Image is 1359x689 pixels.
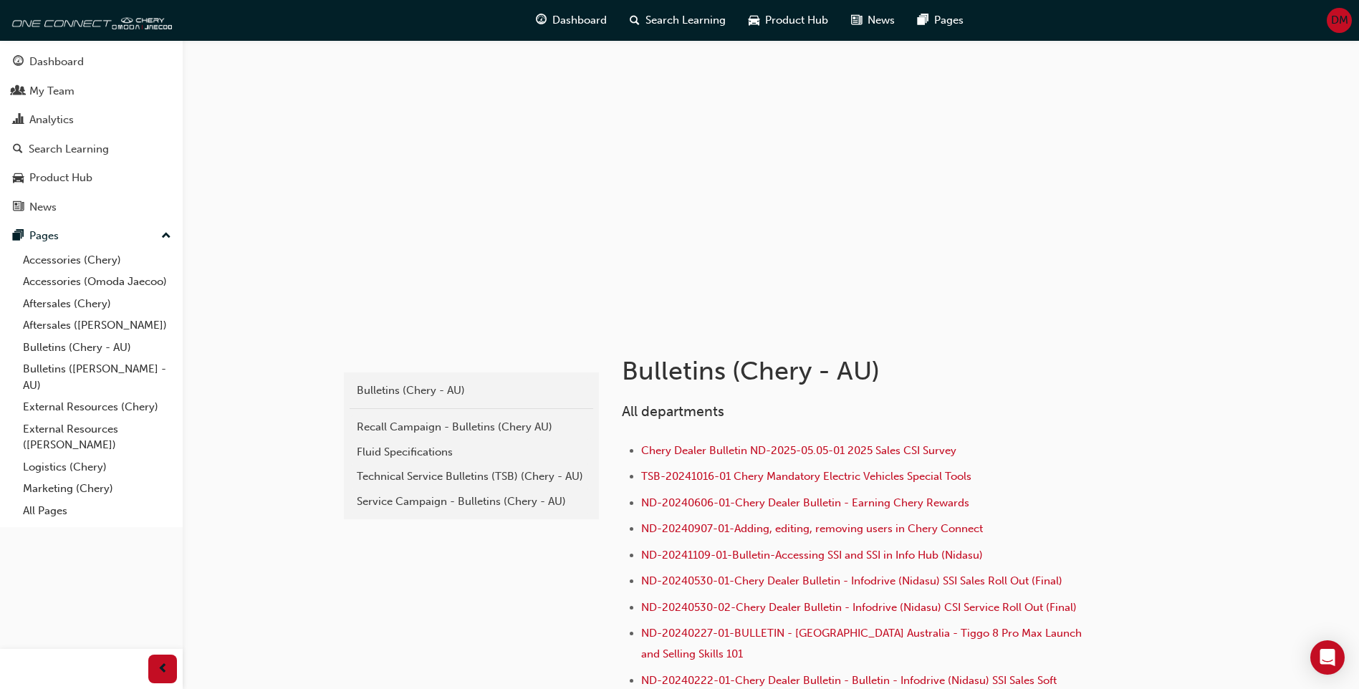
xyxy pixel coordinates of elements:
[158,660,168,678] span: prev-icon
[17,358,177,396] a: Bulletins ([PERSON_NAME] - AU)
[536,11,547,29] span: guage-icon
[350,464,593,489] a: Technical Service Bulletins (TSB) (Chery - AU)
[29,170,92,186] div: Product Hub
[350,489,593,514] a: Service Campaign - Bulletins (Chery - AU)
[622,355,1092,387] h1: Bulletins (Chery - AU)
[641,601,1077,614] a: ND-20240530-02-Chery Dealer Bulletin - Infodrive (Nidasu) CSI Service Roll Out (Final)
[357,468,586,485] div: Technical Service Bulletins (TSB) (Chery - AU)
[357,419,586,435] div: Recall Campaign - Bulletins (Chery AU)
[29,141,109,158] div: Search Learning
[17,314,177,337] a: Aftersales ([PERSON_NAME])
[918,11,928,29] span: pages-icon
[737,6,840,35] a: car-iconProduct Hub
[13,201,24,214] span: news-icon
[13,114,24,127] span: chart-icon
[749,11,759,29] span: car-icon
[641,496,969,509] a: ND-20240606-01-Chery Dealer Bulletin - Earning Chery Rewards
[17,249,177,271] a: Accessories (Chery)
[645,12,726,29] span: Search Learning
[1331,12,1348,29] span: DM
[13,143,23,156] span: search-icon
[357,382,586,399] div: Bulletins (Chery - AU)
[29,112,74,128] div: Analytics
[7,6,172,34] img: oneconnect
[13,85,24,98] span: people-icon
[29,83,75,100] div: My Team
[641,444,956,457] a: Chery Dealer Bulletin ND-2025-05.05-01 2025 Sales CSI Survey
[13,172,24,185] span: car-icon
[1327,8,1352,33] button: DM
[161,227,171,246] span: up-icon
[29,54,84,70] div: Dashboard
[641,522,983,535] a: ND-20240907-01-Adding, editing, removing users in Chery Connect
[765,12,828,29] span: Product Hub
[29,199,57,216] div: News
[357,444,586,461] div: Fluid Specifications
[622,403,724,420] span: All departments
[350,415,593,440] a: Recall Campaign - Bulletins (Chery AU)
[17,456,177,478] a: Logistics (Chery)
[13,56,24,69] span: guage-icon
[6,49,177,75] a: Dashboard
[350,440,593,465] a: Fluid Specifications
[6,46,177,223] button: DashboardMy TeamAnalyticsSearch LearningProduct HubNews
[851,11,862,29] span: news-icon
[641,549,983,562] a: ND-20241109-01-Bulletin-Accessing SSI and SSI in Info Hub (Nidasu)
[17,271,177,293] a: Accessories (Omoda Jaecoo)
[641,574,1062,587] a: ND-20240530-01-Chery Dealer Bulletin - Infodrive (Nidasu) SSI Sales Roll Out (Final)
[1310,640,1345,675] div: Open Intercom Messenger
[630,11,640,29] span: search-icon
[868,12,895,29] span: News
[357,493,586,510] div: Service Campaign - Bulletins (Chery - AU)
[350,378,593,403] a: Bulletins (Chery - AU)
[641,627,1085,660] a: ND-20240227-01-BULLETIN - [GEOGRAPHIC_DATA] Australia - Tiggo 8 Pro Max Launch and Selling Skills...
[17,396,177,418] a: External Resources (Chery)
[840,6,906,35] a: news-iconNews
[29,228,59,244] div: Pages
[6,107,177,133] a: Analytics
[618,6,737,35] a: search-iconSearch Learning
[6,78,177,105] a: My Team
[17,293,177,315] a: Aftersales (Chery)
[17,478,177,500] a: Marketing (Chery)
[17,337,177,359] a: Bulletins (Chery - AU)
[6,165,177,191] a: Product Hub
[524,6,618,35] a: guage-iconDashboard
[906,6,975,35] a: pages-iconPages
[13,230,24,243] span: pages-icon
[6,223,177,249] button: Pages
[6,136,177,163] a: Search Learning
[641,470,971,483] a: TSB-20241016-01 Chery Mandatory Electric Vehicles Special Tools
[6,194,177,221] a: News
[934,12,964,29] span: Pages
[17,500,177,522] a: All Pages
[17,418,177,456] a: External Resources ([PERSON_NAME])
[552,12,607,29] span: Dashboard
